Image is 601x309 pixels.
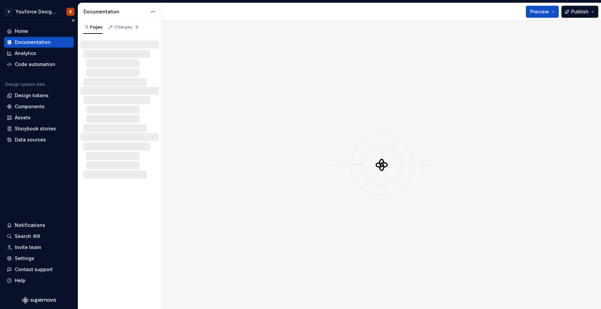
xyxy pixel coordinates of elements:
a: Assets [4,112,74,123]
div: Documentation [84,8,147,15]
div: Invite team [15,244,41,251]
div: Data sources [15,136,46,143]
span: Preview [530,8,549,15]
button: Preview [526,6,559,18]
a: Code automation [4,59,74,70]
div: Youforce Design System [15,8,58,15]
button: Collapse sidebar [68,16,78,25]
span: Publish [571,8,589,15]
div: Storybook stories [15,125,56,132]
div: Design tokens [15,92,49,99]
div: V [5,8,13,16]
div: Pages [83,24,103,30]
div: Changes [115,24,139,30]
div: B [69,9,72,14]
div: Help [15,277,25,284]
a: Home [4,26,74,37]
div: Code automation [15,61,55,68]
div: Settings [15,255,34,262]
a: Invite team [4,242,74,253]
button: Publish [561,6,598,18]
a: Settings [4,253,74,264]
a: Storybook stories [4,123,74,134]
button: Contact support [4,264,74,275]
button: Search ⌘K [4,231,74,242]
div: Search ⌘K [15,233,40,240]
a: Analytics [4,48,74,59]
div: Documentation [15,39,51,46]
div: Contact support [15,266,53,273]
div: Analytics [15,50,36,57]
div: Components [15,103,45,110]
a: Data sources [4,134,74,145]
div: Design system data [5,82,45,87]
div: Assets [15,114,31,121]
a: Components [4,101,74,112]
button: Help [4,275,74,286]
span: 5 [134,24,139,30]
a: Documentation [4,37,74,48]
div: Home [15,28,28,35]
button: VYouforce Design SystemB [1,4,76,19]
button: Notifications [4,220,74,231]
a: Design tokens [4,90,74,101]
div: Notifications [15,222,45,229]
svg: Supernova Logo [22,297,56,304]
